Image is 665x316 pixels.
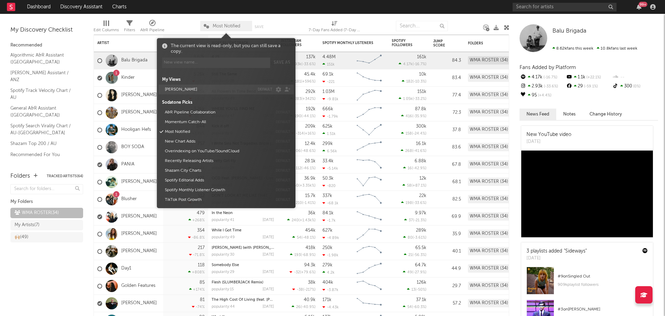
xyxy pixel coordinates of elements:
[121,248,157,254] a: [PERSON_NAME]
[414,97,425,101] span: -33.2 %
[276,120,290,124] button: default
[291,131,316,136] div: ( )
[189,253,205,257] div: -71.8 %
[417,89,426,94] div: 151k
[526,131,571,138] div: New YouTube video
[433,57,461,65] div: 84.3
[212,236,235,239] div: popularity: 49
[94,26,119,34] div: Edit Columns
[322,62,335,67] div: 151k
[413,149,425,153] span: -41.6 %
[403,166,426,170] div: ( )
[322,89,335,94] div: 1.03M
[162,108,272,117] button: A&R Pipeline Collaboration
[302,253,314,257] span: -68.9 %
[409,219,413,222] span: 37
[296,132,304,136] span: -314
[140,26,165,34] div: A&R Pipeline
[433,230,461,238] div: 35.9
[537,94,551,97] span: +4.4 %
[354,52,385,69] svg: Chart title
[354,156,385,173] svg: Chart title
[276,169,290,172] button: default
[552,28,586,35] a: Balu Brigada
[276,179,290,182] button: default
[304,72,316,77] div: 45.4k
[292,235,316,240] div: ( )
[401,148,426,153] div: ( )
[433,109,461,117] div: 72.3
[354,191,385,208] svg: Chart title
[212,253,234,257] div: popularity: 30
[302,149,314,153] span: -48.6 %
[300,184,314,188] span: +3.35k %
[322,124,332,129] div: 625k
[632,85,640,88] span: 0 %
[162,195,272,205] button: TikTok Post Growth
[526,255,587,262] div: [DATE]
[162,85,254,94] button: [PERSON_NAME]
[526,138,571,145] div: [DATE]
[552,46,593,51] span: 8.62k fans this week
[416,228,426,233] div: 289k
[10,208,83,218] a: WMA ROSTER(34)
[121,75,135,81] a: Kinder
[162,185,272,195] button: Spotify Monthly Listener Growth
[124,26,135,34] div: Filters
[408,253,412,257] span: 21
[322,79,335,84] div: -221
[162,58,270,68] input: New view name...
[542,76,557,79] span: -16.7 %
[10,69,76,83] a: [PERSON_NAME] Assistant / ANZ
[566,82,612,91] div: 29
[302,97,314,101] span: +342 %
[15,209,59,217] div: WMA ROSTER ( 34 )
[468,247,510,255] div: WMA ROSTER (34)
[258,88,272,91] button: default
[121,110,157,116] a: [PERSON_NAME]
[468,160,510,169] div: WMA ROSTER (34)
[354,243,385,260] svg: Chart title
[401,200,426,205] div: ( )
[407,184,411,188] span: 58
[322,218,336,223] div: -1.7k
[274,58,290,68] button: Save as
[10,122,76,136] a: Spotify Search Virality Chart / AU-[GEOGRAPHIC_DATA]
[290,96,316,101] div: ( )
[543,85,558,88] span: -33.6 %
[121,58,148,63] a: Balu Brigada
[414,62,425,66] span: -16.7 %
[583,109,629,120] button: Change History
[396,21,448,31] input: Search...
[433,213,461,221] div: 69.9
[402,183,426,188] div: ( )
[121,231,157,237] a: [PERSON_NAME]
[322,55,336,59] div: 4.48M
[308,211,316,215] div: 36k
[612,82,658,91] div: 300
[322,114,338,119] div: -1.79k
[97,41,149,45] div: Artist
[413,166,425,170] span: -42.9 %
[212,211,274,215] div: In the Neon
[354,260,385,277] svg: Chart title
[276,140,290,143] button: default
[433,39,451,48] div: Jump Score
[10,198,83,206] div: My Folders
[468,108,510,117] div: WMA ROSTER (34)
[121,283,156,289] a: Golden Features
[415,107,426,111] div: 87.8k
[403,235,426,240] div: ( )
[392,39,416,47] div: Spotify Followers
[416,142,426,146] div: 16.1k
[296,166,301,170] span: 112
[322,246,332,250] div: 250k
[468,74,510,82] div: WMA ROSTER (34)
[121,127,151,133] a: Hooligan Hefs
[322,253,338,257] div: -1.98k
[276,130,290,134] button: default
[124,17,135,37] div: Filters
[433,143,461,152] div: 83.6
[292,62,301,66] span: 2.93k
[121,144,144,150] a: BOY SODA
